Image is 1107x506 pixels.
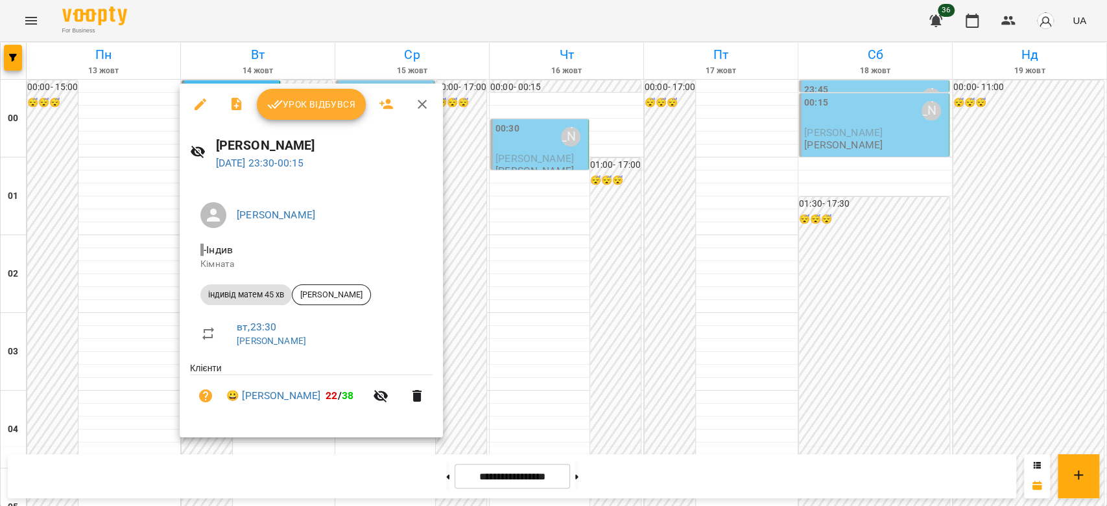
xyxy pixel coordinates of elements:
a: [PERSON_NAME] [237,336,306,346]
span: Урок відбувся [267,97,355,112]
span: [PERSON_NAME] [292,289,370,301]
button: Урок відбувся [257,89,366,120]
span: 38 [342,389,353,402]
span: - Індив [200,244,235,256]
div: [PERSON_NAME] [292,284,371,305]
b: / [326,389,353,402]
h6: [PERSON_NAME] [216,135,433,155]
a: вт , 23:30 [237,321,276,333]
a: [DATE] 23:30-00:15 [216,157,304,169]
a: 😀 [PERSON_NAME] [226,388,320,404]
span: 22 [326,389,337,402]
span: індивід матем 45 хв [200,289,292,301]
a: [PERSON_NAME] [237,209,315,221]
p: Кімната [200,258,422,271]
ul: Клієнти [190,362,433,422]
button: Візит ще не сплачено. Додати оплату? [190,380,221,411]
